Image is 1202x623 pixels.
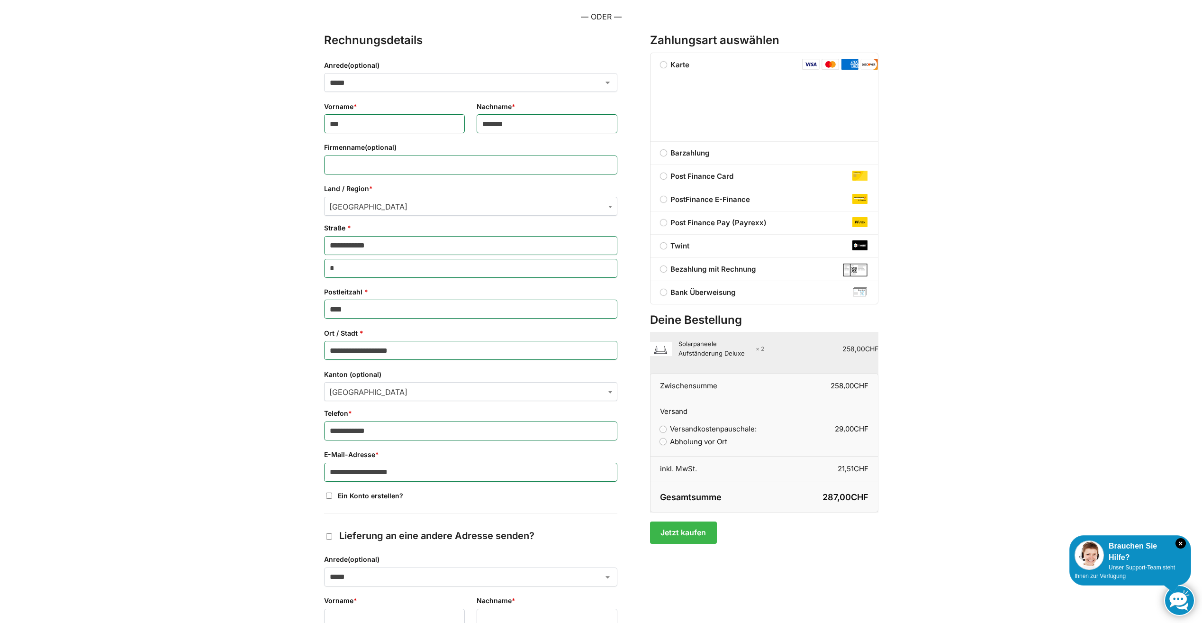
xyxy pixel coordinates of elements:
span: CHF [854,381,868,390]
label: Kanton [324,369,617,380]
img: mastercard [822,59,839,70]
div: Brauchen Sie Hilfe? [1075,541,1186,563]
img: Bezahlung mit Rechnung [843,264,868,276]
label: Straße [324,223,617,233]
label: Twint [651,240,878,252]
label: Karte [651,60,700,69]
h3: Zahlungsart auswählen [650,32,878,49]
span: Unser Support-Team steht Ihnen zur Verfügung [1075,564,1175,579]
label: Post Finance Card [651,171,878,182]
label: Telefon [324,408,617,419]
button: Jetzt kaufen [650,522,717,543]
label: Ort / Stadt [324,328,617,339]
bdi: 258,00 [842,345,878,353]
span: (optional) [350,370,381,378]
span: Lieferung an eine andere Adresse senden? [339,530,534,541]
label: Vorname [324,596,465,606]
label: Bank Überweisung [651,287,878,298]
label: Versandkostenpauschale: [660,424,757,433]
label: Barzahlung [651,147,878,159]
img: Customer service [1075,541,1104,570]
label: PostFinance E-Finance [651,194,878,205]
span: Ein Konto erstellen? [338,492,403,500]
label: Vorname [324,101,465,112]
span: St. Gallen [325,383,617,402]
img: post-finance-card [852,171,868,181]
h3: Deine Bestellung [650,312,878,329]
img: Solarpaneele Aufständerung für Terrasse [650,342,672,357]
img: discover [860,59,878,70]
span: Land / Region [324,197,617,216]
span: (optional) [348,61,380,69]
span: (optional) [365,143,397,151]
label: Firmenname [324,142,617,153]
label: Abholung vor Ort [660,437,727,446]
img: visa [802,59,820,70]
img: post-finance-pay [852,217,868,227]
div: Solarpaneele Aufständerung Deluxe [678,339,764,358]
input: Ein Konto erstellen? [326,493,332,499]
span: Kanton [324,382,617,401]
span: CHF [851,492,868,502]
img: amex [841,59,859,70]
p: — ODER — [324,11,878,23]
label: Land / Region [324,183,617,194]
label: Bezahlung mit Rechnung [651,264,878,275]
label: E-Mail-Adresse [324,449,617,460]
bdi: 287,00 [822,492,868,502]
label: Anrede [324,60,617,71]
bdi: 21,51 [838,464,868,473]
img: bank-transfer [852,287,868,297]
img: twint [852,240,868,250]
i: Schließen [1175,538,1186,549]
bdi: 29,00 [835,424,868,433]
label: Post Finance Pay (Payrexx) [651,217,878,229]
th: inkl. MwSt. [650,457,764,482]
span: CHF [865,345,878,353]
iframe: Sicherer Eingaberahmen für Zahlungen [665,75,859,127]
img: post-finance-e-finance [852,194,868,204]
h3: Rechnungsdetails [324,32,617,49]
input: Lieferung an eine andere Adresse senden? [326,533,332,540]
label: Nachname [477,101,617,112]
label: Anrede [324,554,617,565]
span: Schweiz [325,197,617,216]
label: Postleitzahl [324,287,617,297]
span: CHF [854,424,868,433]
label: Nachname [477,596,617,606]
th: Zwischensumme [650,373,764,399]
bdi: 258,00 [831,381,868,390]
strong: × 2 [756,345,764,353]
span: (optional) [348,555,380,563]
th: Versand [650,399,878,417]
span: CHF [854,464,868,473]
th: Gesamtsumme [650,482,764,513]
